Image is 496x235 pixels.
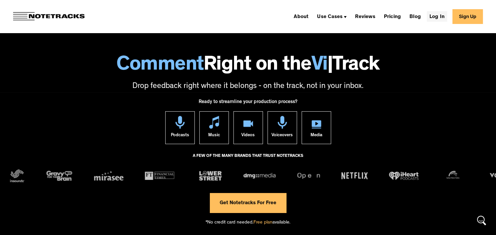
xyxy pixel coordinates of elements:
div: A FEW OF THE MANY BRANDS THAT TRUST NOTETRACKS [193,151,303,168]
a: Blog [407,11,424,22]
a: Get Notetracks For Free [210,193,286,213]
a: Voiceovers [268,111,297,144]
div: Videos [241,129,255,144]
a: Media [302,111,331,144]
h1: Right on the Track [7,56,489,76]
div: Use Cases [317,14,343,20]
div: *No credit card needed. available. [206,213,290,231]
a: Reviews [352,11,378,22]
p: Drop feedback right where it belongs - on the track, not in your inbox. [7,81,489,92]
span: Comment [116,56,204,76]
span: Free plan [253,220,272,225]
a: Podcasts [165,111,195,144]
div: Podcasts [171,129,189,144]
span: | [327,56,333,76]
a: About [291,11,311,22]
a: Music [199,111,229,144]
div: Media [310,129,322,144]
div: Music [208,129,220,144]
a: Pricing [381,11,404,22]
a: Sign Up [452,9,483,24]
a: Videos [233,111,263,144]
div: Open Intercom Messenger [474,213,489,228]
div: Voiceovers [271,129,293,144]
div: Use Cases [314,11,349,22]
div: Ready to streamline your production process? [199,96,297,111]
span: Vi [311,56,327,76]
a: Log In [427,11,447,22]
